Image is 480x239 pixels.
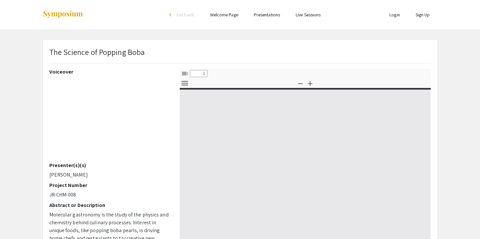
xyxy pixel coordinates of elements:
[305,78,316,88] button: Zoom In
[190,70,207,77] input: Page
[254,12,280,18] a: Presentations
[169,13,173,17] div: arrow_back_ios
[49,46,145,58] p: The Science of Popping Boba
[49,191,170,199] p: JR-CHM-008
[49,202,170,208] h2: Abstract or Description
[42,10,83,19] img: Symposium by ForagerOne
[179,69,190,78] button: Toggle Sidebar
[416,12,430,18] a: Sign Up
[210,12,238,18] a: Welcome Page
[176,12,194,18] span: Exit Event
[49,69,170,75] h2: Voiceover
[389,12,400,18] a: Login
[49,162,170,168] h2: Presenter(s)(s)
[49,171,170,179] p: [PERSON_NAME]
[296,12,321,18] a: Live Sessions
[295,78,306,88] button: Zoom Out
[49,182,170,188] h2: Project Number
[179,78,190,88] button: Tools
